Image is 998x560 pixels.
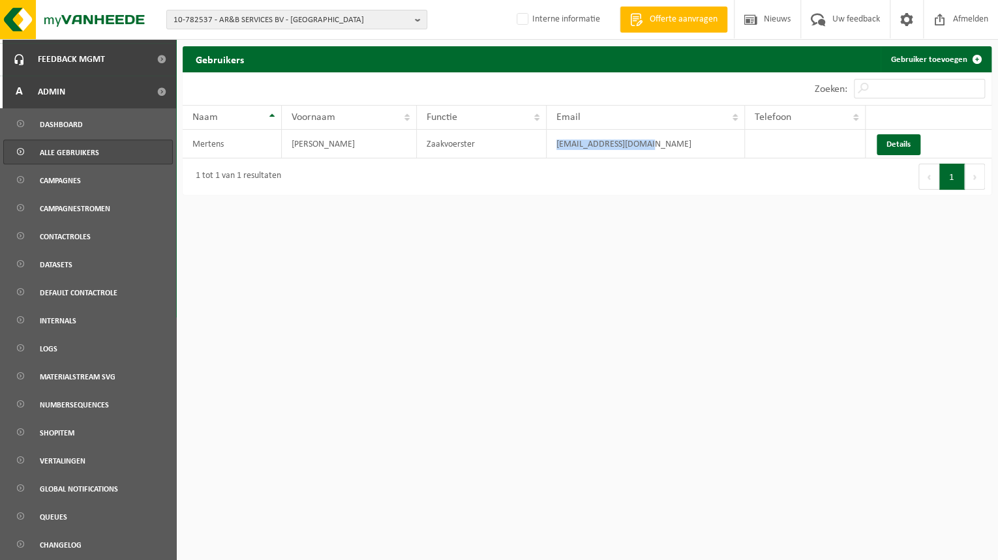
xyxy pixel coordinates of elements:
a: Offerte aanvragen [620,7,727,33]
a: Materialstream SVG [3,364,173,389]
a: Vertalingen [3,448,173,473]
a: Datasets [3,252,173,276]
span: Details [886,140,911,149]
span: Functie [427,112,457,123]
span: A [13,76,25,108]
span: 10-782537 - AR&B SERVICES BV - [GEOGRAPHIC_DATA] [174,10,410,30]
label: Interne informatie [514,10,600,29]
button: Next [965,164,985,190]
a: Queues [3,504,173,529]
a: Dashboard [3,111,173,136]
label: Zoeken: [815,84,847,95]
a: Numbersequences [3,392,173,417]
div: 1 tot 1 van 1 resultaten [189,165,281,188]
span: Datasets [40,252,72,277]
button: Previous [918,164,939,190]
a: Internals [3,308,173,332]
span: Telefoon [755,112,791,123]
td: [PERSON_NAME] [282,130,417,158]
span: Materialstream SVG [40,364,115,389]
span: Voornaam [292,112,335,123]
a: Alle gebruikers [3,140,173,164]
span: Numbersequences [40,392,109,417]
span: Dashboard [40,112,83,137]
td: [EMAIL_ADDRESS][DOMAIN_NAME] [547,130,745,158]
a: Changelog [3,532,173,557]
a: default contactrole [3,280,173,304]
a: Logs [3,336,173,361]
h2: Gebruikers [183,46,257,72]
span: default contactrole [40,280,117,305]
button: 1 [939,164,965,190]
td: Zaakvoerster [417,130,547,158]
span: Global notifications [40,477,118,501]
span: Shopitem [40,420,74,445]
a: Gebruiker toevoegen [881,46,990,72]
td: Mertens [183,130,282,158]
span: Feedback MGMT [38,43,105,76]
span: Campagnes [40,168,81,193]
span: Changelog [40,533,82,557]
a: Campagnestromen [3,196,173,220]
button: 10-782537 - AR&B SERVICES BV - [GEOGRAPHIC_DATA] [166,10,427,29]
span: Internals [40,308,76,333]
span: Naam [192,112,218,123]
span: Campagnestromen [40,196,110,221]
span: Vertalingen [40,449,85,473]
a: Shopitem [3,420,173,445]
span: Admin [38,76,65,108]
a: Contactroles [3,224,173,248]
a: Campagnes [3,168,173,192]
span: Contactroles [40,224,91,249]
span: Queues [40,505,67,529]
span: Logs [40,336,57,361]
span: Alle gebruikers [40,140,99,165]
span: Offerte aanvragen [646,13,721,26]
a: Global notifications [3,476,173,501]
a: Details [877,134,920,155]
span: Email [556,112,581,123]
